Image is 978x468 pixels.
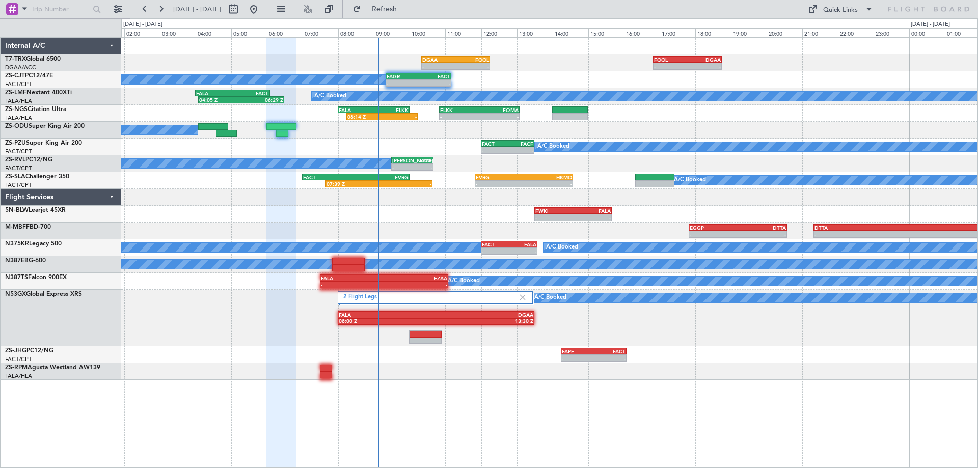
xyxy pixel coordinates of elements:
[479,107,519,113] div: FQMA
[327,181,379,187] div: 07:39 Z
[436,318,533,324] div: 13:30 Z
[594,355,626,361] div: -
[422,57,455,63] div: DGAA
[314,89,346,104] div: A/C Booked
[196,90,232,96] div: FALA
[767,28,802,37] div: 20:00
[303,28,338,37] div: 07:00
[5,365,28,371] span: ZS-RPM
[476,181,524,187] div: -
[654,63,687,69] div: -
[688,63,721,69] div: -
[562,355,593,361] div: -
[482,141,508,147] div: FACT
[124,28,160,37] div: 02:00
[5,241,62,247] a: N375KRLegacy 500
[440,114,479,120] div: -
[731,28,767,37] div: 19:00
[387,80,418,86] div: -
[674,173,706,188] div: A/C Booked
[535,214,573,221] div: -
[690,225,738,231] div: EGGP
[5,174,69,180] a: ZS-SLAChallenger 350
[482,248,509,254] div: -
[5,291,82,297] a: N53GXGlobal Express XRS
[418,80,450,86] div: -
[455,57,488,63] div: FOOL
[5,106,28,113] span: ZS-NGS
[339,107,373,113] div: FALA
[5,224,51,230] a: M-MBFFBD-700
[509,248,536,254] div: -
[339,318,436,324] div: 08:00 Z
[199,97,241,103] div: 04:05 Z
[5,140,82,146] a: ZS-PZUSuper King Air 200
[5,64,36,71] a: DGAA/ACC
[321,282,384,288] div: -
[5,224,30,230] span: M-MBFF
[5,73,53,79] a: ZS-CJTPC12/47E
[690,231,738,237] div: -
[481,28,517,37] div: 12:00
[695,28,731,37] div: 18:00
[160,28,196,37] div: 03:00
[5,140,26,146] span: ZS-PZU
[231,28,267,37] div: 05:00
[594,348,626,354] div: FACT
[5,258,29,264] span: N387EB
[5,106,66,113] a: ZS-NGSCitation Ultra
[410,28,445,37] div: 10:00
[573,214,611,221] div: -
[5,274,28,281] span: N387TS
[413,164,432,170] div: -
[5,97,32,105] a: FALA/HLA
[482,241,509,247] div: FACT
[356,174,409,180] div: FVRG
[5,207,66,213] a: 5N-BLWLearjet 45XR
[537,139,569,154] div: A/C Booked
[588,28,624,37] div: 15:00
[660,28,695,37] div: 17:00
[5,123,85,129] a: ZS-ODUSuper King Air 200
[518,293,527,302] img: gray-close.svg
[5,157,25,163] span: ZS-RVL
[374,107,409,113] div: FLKK
[5,274,67,281] a: N387TSFalcon 900EX
[5,123,29,129] span: ZS-ODU
[422,63,455,69] div: -
[802,28,838,37] div: 21:00
[507,141,533,147] div: FACF
[5,372,32,380] a: FALA/HLA
[5,174,25,180] span: ZS-SLA
[455,63,488,69] div: -
[509,241,536,247] div: FALA
[173,5,221,14] span: [DATE] - [DATE]
[573,208,611,214] div: FALA
[911,20,950,29] div: [DATE] - [DATE]
[5,73,25,79] span: ZS-CJT
[874,28,909,37] div: 23:00
[321,275,384,281] div: FALA
[392,164,412,170] div: -
[535,208,573,214] div: FWKI
[524,181,572,187] div: -
[5,56,26,62] span: T7-TRX
[553,28,588,37] div: 14:00
[5,90,72,96] a: ZS-LMFNextant 400XTi
[534,290,566,306] div: A/C Booked
[624,28,660,37] div: 16:00
[418,73,450,79] div: FACT
[363,6,406,13] span: Refresh
[5,348,26,354] span: ZS-JHG
[738,231,786,237] div: -
[5,348,53,354] a: ZS-JHGPC12/NG
[382,114,417,120] div: -
[241,97,283,103] div: 06:29 Z
[5,241,29,247] span: N375KR
[517,28,553,37] div: 13:00
[232,90,268,96] div: FACT
[5,365,100,371] a: ZS-RPMAgusta Westland AW139
[379,181,431,187] div: -
[524,174,572,180] div: HKMO
[196,28,231,37] div: 04:00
